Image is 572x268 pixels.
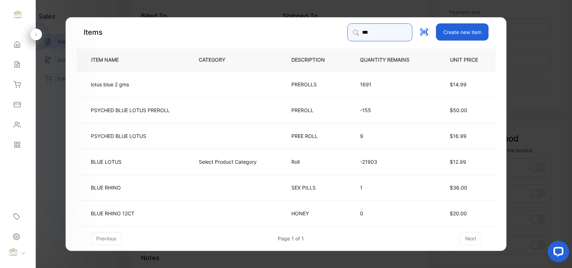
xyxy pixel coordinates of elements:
p: PSYCHED BLUE LOTUS PREROLL [91,106,170,114]
p: Roll [291,158,310,166]
p: PREROLLS [291,81,317,88]
p: PREE ROLL [291,132,318,140]
span: $50.00 [450,107,467,113]
p: DESCRIPTION [291,56,336,64]
button: next [460,232,482,245]
p: -21903 [360,158,421,166]
img: logo [13,9,23,20]
p: UNIT PRICE [444,56,484,64]
p: Items [84,27,103,38]
span: $16.99 [450,133,467,139]
iframe: LiveChat chat widget [542,238,572,268]
p: -155 [360,106,421,114]
span: $20.00 [450,210,467,216]
div: Page 1 of 1 [278,235,304,242]
span: $12.99 [450,159,466,165]
p: HONEY [291,210,310,217]
p: PREROLL [291,106,314,114]
p: BLUE RHINO [91,184,125,191]
p: SEX PILLS [291,184,316,191]
p: 9 [360,132,421,140]
img: profile [8,247,19,258]
button: Create new item [436,23,489,40]
p: ITEM NAME [88,56,130,64]
p: BLUE LOTUS [91,158,125,166]
p: 1691 [360,81,421,88]
p: Select Product Category [199,158,257,166]
p: lotus blue 2 gms [91,81,129,88]
p: CATEGORY [199,56,237,64]
span: $14.99 [450,81,467,87]
p: 1 [360,184,421,191]
button: previous [91,232,122,245]
p: 0 [360,210,421,217]
span: $36.00 [450,185,467,191]
p: QUANTITY REMAINS [360,56,421,64]
p: BLUE RHINO 12CT [91,210,134,217]
p: PSYCHED BLUE LOTUS [91,132,146,140]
